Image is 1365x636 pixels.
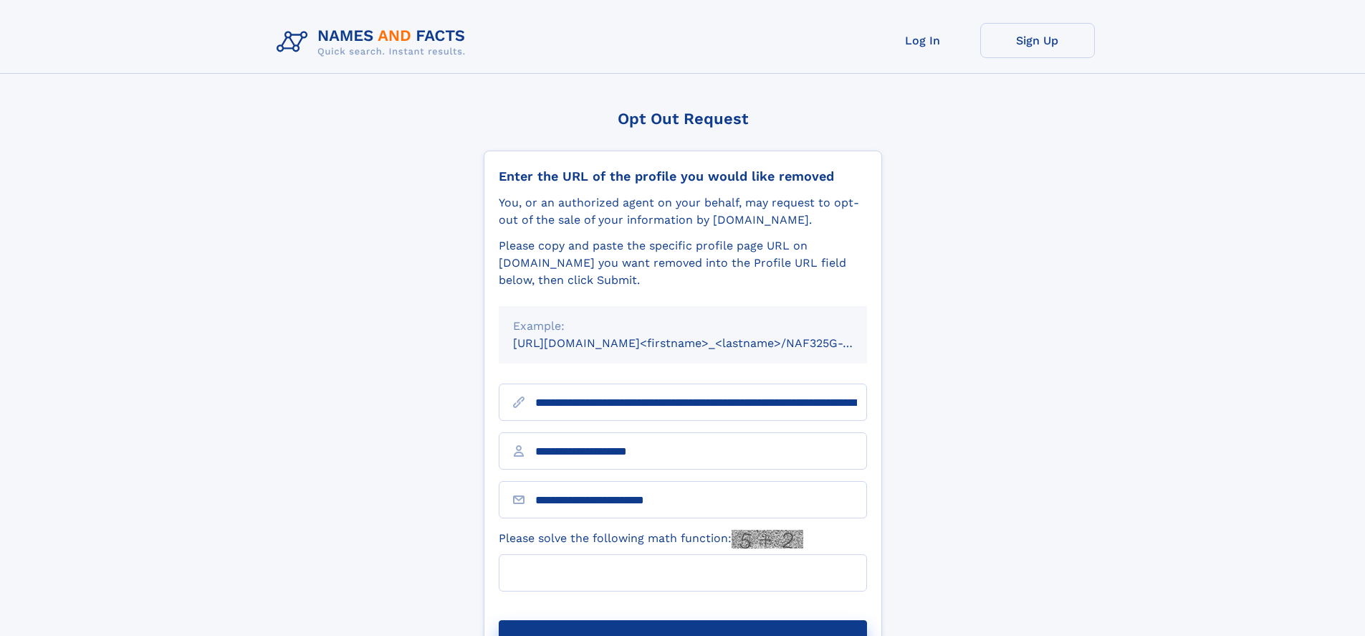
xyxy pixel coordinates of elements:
div: Example: [513,318,853,335]
div: Opt Out Request [484,110,882,128]
div: Enter the URL of the profile you would like removed [499,169,867,184]
a: Log In [866,23,980,58]
small: [URL][DOMAIN_NAME]<firstname>_<lastname>/NAF325G-xxxxxxxx [513,336,894,350]
a: Sign Up [980,23,1095,58]
div: Please copy and paste the specific profile page URL on [DOMAIN_NAME] you want removed into the Pr... [499,237,867,289]
img: Logo Names and Facts [271,23,477,62]
div: You, or an authorized agent on your behalf, may request to opt-out of the sale of your informatio... [499,194,867,229]
label: Please solve the following math function: [499,530,803,549]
